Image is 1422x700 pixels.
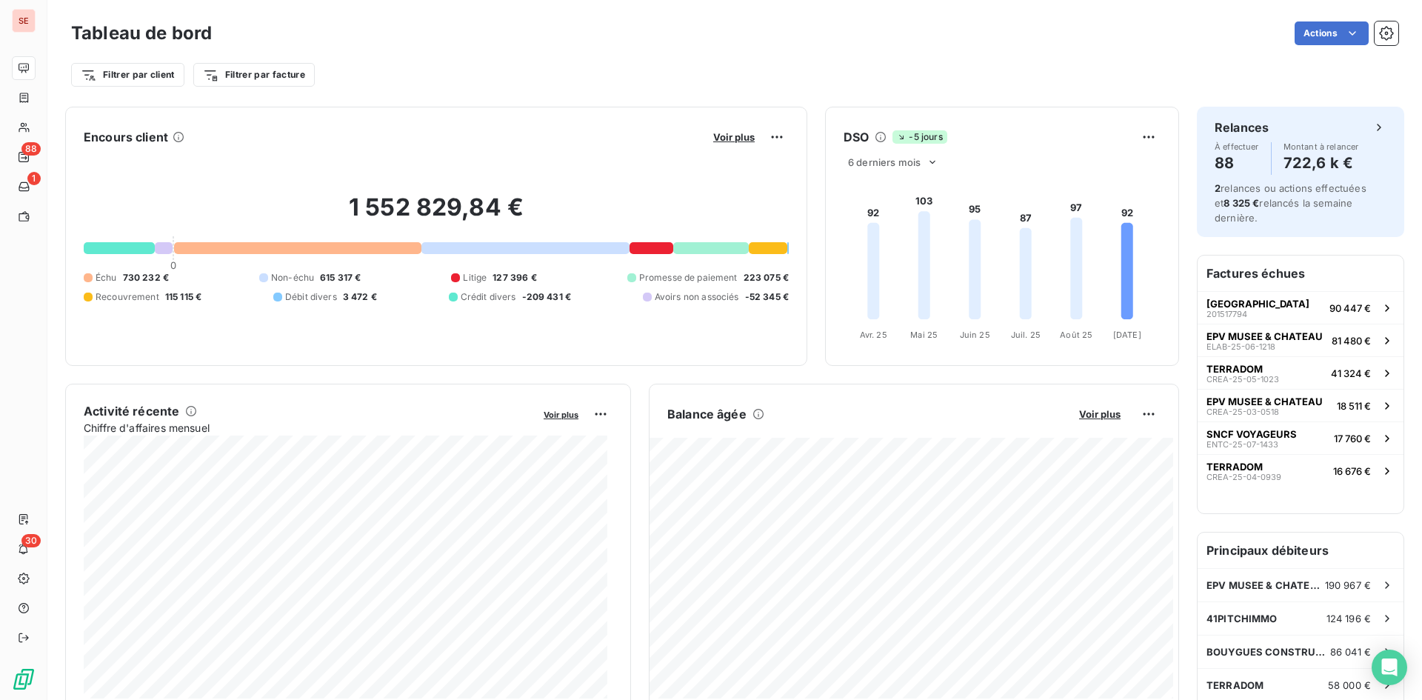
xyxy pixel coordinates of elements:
[860,330,887,340] tspan: Avr. 25
[84,420,533,436] span: Chiffre d'affaires mensuel
[71,63,184,87] button: Filtrer par client
[744,271,789,284] span: 223 075 €
[165,290,201,304] span: 115 115 €
[1284,142,1359,151] span: Montant à relancer
[1215,142,1259,151] span: À effectuer
[1328,679,1371,691] span: 58 000 €
[1326,613,1371,624] span: 124 196 €
[193,63,315,87] button: Filtrer par facture
[1206,330,1323,342] span: EPV MUSEE & CHATEAU
[1206,473,1281,481] span: CREA-25-04-0939
[1331,367,1371,379] span: 41 324 €
[1206,298,1309,310] span: [GEOGRAPHIC_DATA]
[1206,407,1279,416] span: CREA-25-03-0518
[1206,461,1263,473] span: TERRADOM
[463,271,487,284] span: Litige
[522,290,572,304] span: -209 431 €
[1215,119,1269,136] h6: Relances
[910,330,938,340] tspan: Mai 25
[745,290,789,304] span: -52 345 €
[96,290,159,304] span: Recouvrement
[1224,197,1259,209] span: 8 325 €
[1075,407,1125,421] button: Voir plus
[320,271,361,284] span: 615 317 €
[1079,408,1121,420] span: Voir plus
[1198,291,1403,324] button: [GEOGRAPHIC_DATA]20151779490 447 €
[960,330,990,340] tspan: Juin 25
[343,290,377,304] span: 3 472 €
[27,172,41,185] span: 1
[1198,389,1403,421] button: EPV MUSEE & CHATEAUCREA-25-03-051818 511 €
[1329,302,1371,314] span: 90 447 €
[1198,421,1403,454] button: SNCF VOYAGEURSENTC-25-07-143317 760 €
[1198,356,1403,389] button: TERRADOMCREA-25-05-102341 324 €
[1011,330,1041,340] tspan: Juil. 25
[1284,151,1359,175] h4: 722,6 k €
[84,128,168,146] h6: Encours client
[892,130,947,144] span: -5 jours
[1325,579,1371,591] span: 190 967 €
[493,271,536,284] span: 127 396 €
[1334,433,1371,444] span: 17 760 €
[1198,256,1403,291] h6: Factures échues
[21,142,41,156] span: 88
[639,271,738,284] span: Promesse de paiement
[1206,579,1325,591] span: EPV MUSEE & CHATEAU
[1206,363,1263,375] span: TERRADOM
[1060,330,1092,340] tspan: Août 25
[21,534,41,547] span: 30
[1206,613,1278,624] span: 41PITCHIMMO
[71,20,212,47] h3: Tableau de bord
[544,410,578,420] span: Voir plus
[655,290,739,304] span: Avoirs non associés
[1215,151,1259,175] h4: 88
[1215,182,1221,194] span: 2
[1198,454,1403,487] button: TERRADOMCREA-25-04-093916 676 €
[667,405,747,423] h6: Balance âgée
[1206,440,1278,449] span: ENTC-25-07-1433
[1198,533,1403,568] h6: Principaux débiteurs
[285,290,337,304] span: Débit divers
[1332,335,1371,347] span: 81 480 €
[1206,646,1330,658] span: BOUYGUES CONSTRUCTION IDF GUYANCOUR
[713,131,755,143] span: Voir plus
[84,193,789,237] h2: 1 552 829,84 €
[1215,182,1366,224] span: relances ou actions effectuées et relancés la semaine dernière.
[271,271,314,284] span: Non-échu
[1113,330,1141,340] tspan: [DATE]
[1295,21,1369,45] button: Actions
[1372,650,1407,685] div: Open Intercom Messenger
[12,667,36,691] img: Logo LeanPay
[1198,324,1403,356] button: EPV MUSEE & CHATEAUELAB-25-06-121881 480 €
[1206,428,1297,440] span: SNCF VOYAGEURS
[170,259,176,271] span: 0
[848,156,921,168] span: 6 derniers mois
[123,271,169,284] span: 730 232 €
[12,9,36,33] div: SE
[1206,375,1279,384] span: CREA-25-05-1023
[1206,396,1323,407] span: EPV MUSEE & CHATEAU
[1330,646,1371,658] span: 86 041 €
[96,271,117,284] span: Échu
[709,130,759,144] button: Voir plus
[1206,310,1247,319] span: 201517794
[539,407,583,421] button: Voir plus
[1206,679,1264,691] span: TERRADOM
[844,128,869,146] h6: DSO
[1333,465,1371,477] span: 16 676 €
[1337,400,1371,412] span: 18 511 €
[84,402,179,420] h6: Activité récente
[1206,342,1275,351] span: ELAB-25-06-1218
[461,290,516,304] span: Crédit divers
